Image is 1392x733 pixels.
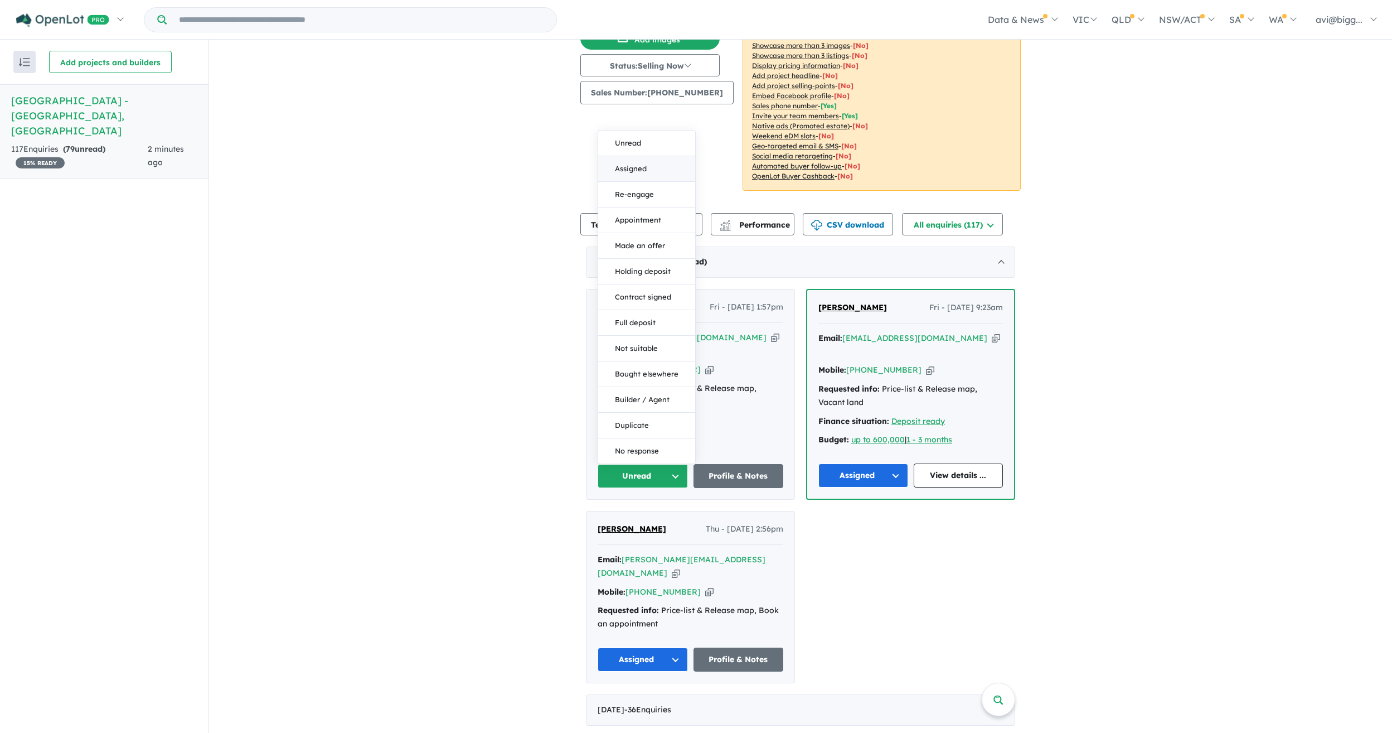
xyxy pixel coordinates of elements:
u: Automated buyer follow-up [752,162,842,170]
button: No response [598,438,695,464]
button: Assigned [598,156,695,182]
span: 15 % READY [16,157,65,168]
strong: Budget: [818,435,849,445]
button: Appointment [598,208,695,233]
button: Duplicate [598,413,695,438]
div: [DATE] [586,695,1015,726]
button: Add projects and builders [49,51,172,73]
span: avi@bigg... [1316,14,1362,25]
a: Profile & Notes [693,648,784,672]
u: Display pricing information [752,61,840,70]
span: - 36 Enquir ies [624,705,671,715]
a: up to 600,000 [851,435,905,445]
button: CSV download [803,213,893,235]
span: Thu - [DATE] 2:56pm [706,523,783,536]
a: Deposit ready [891,416,945,426]
p: Your project is only comparing to other top-performing projects in your area: - - - - - - - - - -... [743,11,1021,191]
img: sort.svg [19,58,30,66]
a: View details ... [914,464,1003,488]
a: [PERSON_NAME] [818,301,887,315]
span: 79 [66,144,75,154]
strong: Mobile: [598,587,625,597]
u: Invite your team members [752,112,839,120]
button: Holding deposit [598,259,695,284]
a: [PERSON_NAME] [598,523,666,536]
strong: Email: [818,333,842,343]
button: Copy [992,332,1000,344]
button: Copy [771,332,779,344]
a: [EMAIL_ADDRESS][DOMAIN_NAME] [842,333,987,343]
button: Performance [711,213,794,235]
span: [ No ] [843,61,859,70]
button: Unread [598,464,688,488]
strong: ( unread) [63,144,105,154]
button: Builder / Agent [598,387,695,413]
span: Fri - [DATE] 1:57pm [710,301,783,314]
button: Copy [705,364,714,375]
u: Showcase more than 3 images [752,41,850,50]
button: Assigned [598,648,688,672]
u: Geo-targeted email & SMS [752,142,838,150]
u: Add project selling-points [752,81,835,90]
div: Price-list & Release map, Vacant land [818,383,1003,409]
span: [PERSON_NAME] [598,524,666,534]
button: Not suitable [598,336,695,361]
a: [PHONE_NUMBER] [625,587,701,597]
span: [No] [841,142,857,150]
a: [PHONE_NUMBER] [846,365,921,375]
img: bar-chart.svg [720,223,731,230]
img: Openlot PRO Logo White [16,13,109,27]
span: [ No ] [852,51,867,60]
u: Sales phone number [752,102,818,110]
div: Unread [598,130,696,464]
button: Bought elsewhere [598,361,695,387]
strong: Requested info: [818,384,880,394]
button: Re-engage [598,182,695,208]
span: [No] [852,122,868,130]
div: | [818,433,1003,447]
button: Unread [598,131,695,156]
strong: Email: [598,554,622,565]
span: [No] [845,162,860,170]
span: Fri - [DATE] 9:23am [929,301,1003,315]
button: Team member settings (2) [580,213,702,235]
a: [PERSON_NAME][EMAIL_ADDRESS][DOMAIN_NAME] [598,554,765,578]
u: OpenLot Buyer Cashback [752,172,835,180]
button: Contract signed [598,284,695,310]
span: 2 minutes ago [148,144,184,167]
span: [ No ] [822,71,838,80]
strong: Finance situation: [818,416,889,426]
span: [No] [836,152,851,160]
div: 117 Enquir ies [11,143,148,170]
span: [ No ] [834,91,850,100]
u: Add project headline [752,71,819,80]
div: Price-list & Release map, Book an appointment [598,604,783,631]
span: [PERSON_NAME] [818,302,887,312]
button: Copy [705,586,714,598]
img: download icon [811,220,822,231]
button: Sales Number:[PHONE_NUMBER] [580,81,734,104]
strong: Mobile: [818,365,846,375]
span: [No] [837,172,853,180]
a: Profile & Notes [693,464,784,488]
h5: [GEOGRAPHIC_DATA] - [GEOGRAPHIC_DATA] , [GEOGRAPHIC_DATA] [11,93,197,138]
img: line-chart.svg [720,220,730,226]
div: [DATE] [586,247,1015,278]
u: Native ads (Promoted estate) [752,122,850,130]
button: Status:Selling Now [580,54,720,76]
button: Copy [672,567,680,579]
span: [ No ] [853,41,869,50]
button: Made an offer [598,233,695,259]
span: [ No ] [838,81,853,90]
u: Embed Facebook profile [752,91,831,100]
u: Social media retargeting [752,152,833,160]
span: [ Yes ] [842,112,858,120]
button: Copy [926,364,934,376]
span: [No] [818,132,834,140]
span: [ Yes ] [821,102,837,110]
u: Showcase more than 3 listings [752,51,849,60]
a: 1 - 3 months [906,435,952,445]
